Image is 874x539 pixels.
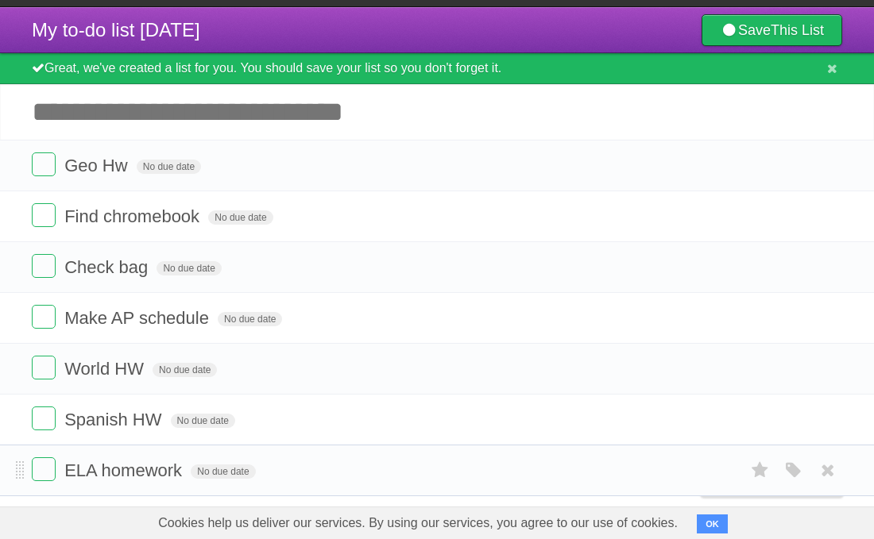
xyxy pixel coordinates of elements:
[745,457,775,483] label: Star task
[32,356,56,379] label: Done
[153,363,217,377] span: No due date
[64,410,165,429] span: Spanish HW
[32,19,200,40] span: My to-do list [DATE]
[64,206,203,226] span: Find chromebook
[137,160,201,174] span: No due date
[64,308,213,328] span: Make AP schedule
[64,359,148,379] span: World HW
[191,464,255,479] span: No due date
[32,406,56,430] label: Done
[171,414,235,428] span: No due date
[157,261,221,275] span: No due date
[771,22,824,38] b: This List
[697,514,728,533] button: OK
[64,257,152,277] span: Check bag
[32,254,56,278] label: Done
[64,156,131,175] span: Geo Hw
[32,152,56,176] label: Done
[218,312,282,326] span: No due date
[64,460,186,480] span: ELA homework
[32,457,56,481] label: Done
[142,507,694,539] span: Cookies help us deliver our services. By using our services, you agree to our use of cookies.
[702,14,842,46] a: SaveThis List
[208,210,273,225] span: No due date
[32,203,56,227] label: Done
[32,305,56,329] label: Done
